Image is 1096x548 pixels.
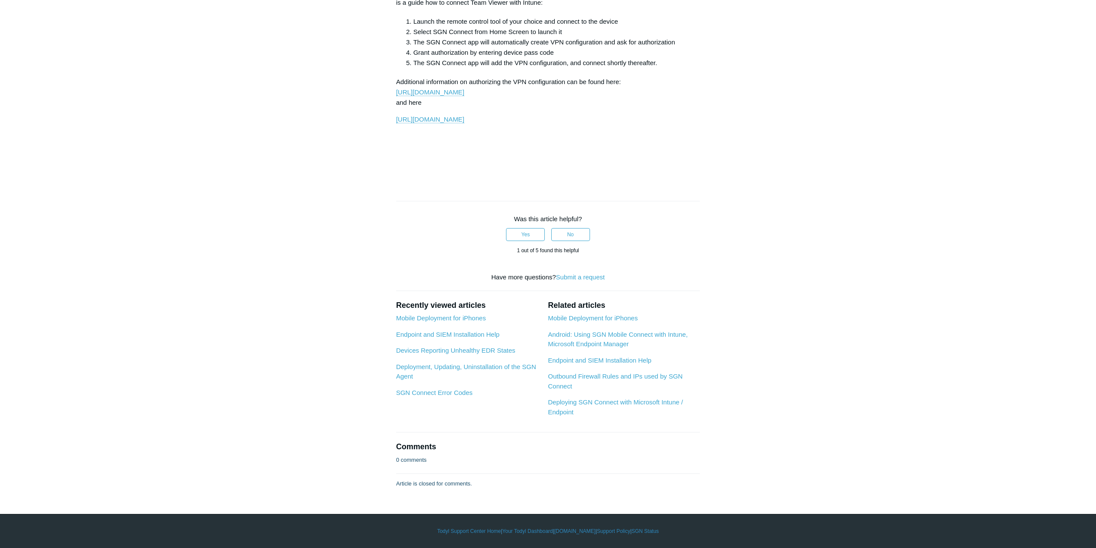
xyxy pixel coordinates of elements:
[396,314,486,322] a: Mobile Deployment for iPhones
[413,37,700,47] li: The SGN Connect app will automatically create VPN configuration and ask for authorization
[396,331,500,338] a: Endpoint and SIEM Installation Help
[554,527,596,535] a: [DOMAIN_NAME]
[413,27,700,37] li: Select SGN Connect from Home Screen to launch it
[597,527,630,535] a: Support Policy
[514,215,582,222] span: Was this article helpful?
[396,479,472,488] p: Article is closed for comments.
[548,398,683,416] a: Deploying SGN Connect with Microsoft Intune / Endpoint
[396,363,536,380] a: Deployment, Updating, Uninstallation of the SGN Agent
[632,527,659,535] a: SGN Status
[396,116,464,123] a: [URL][DOMAIN_NAME]
[396,77,700,108] p: Additional information on authorizing the VPN configuration can be found here: and here
[506,228,545,241] button: This article was helpful
[548,357,651,364] a: Endpoint and SIEM Installation Help
[413,16,700,27] li: Launch the remote control tool of your choice and connect to the device
[548,314,637,322] a: Mobile Deployment for iPhones
[298,527,798,535] div: | | | |
[548,300,700,311] h2: Related articles
[548,331,687,348] a: Android: Using SGN Mobile Connect with Intune, Microsoft Endpoint Manager
[396,456,427,464] p: 0 comments
[396,300,540,311] h2: Recently viewed articles
[396,272,700,282] div: Have more questions?
[548,373,683,390] a: Outbound Firewall Rules and IPs used by SGN Connect
[396,88,464,96] a: [URL][DOMAIN_NAME]
[517,247,579,254] span: 1 out of 5 found this helpful
[396,389,473,396] a: SGN Connect Error Codes
[413,47,700,58] li: Grant authorization by entering device pass code
[551,228,590,241] button: This article was not helpful
[437,527,501,535] a: Todyl Support Center Home
[396,441,700,453] h2: Comments
[413,58,700,68] li: The SGN Connect app will add the VPN configuration, and connect shortly thereafter.
[396,347,515,354] a: Devices Reporting Unhealthy EDR States
[502,527,553,535] a: Your Todyl Dashboard
[556,273,605,281] a: Submit a request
